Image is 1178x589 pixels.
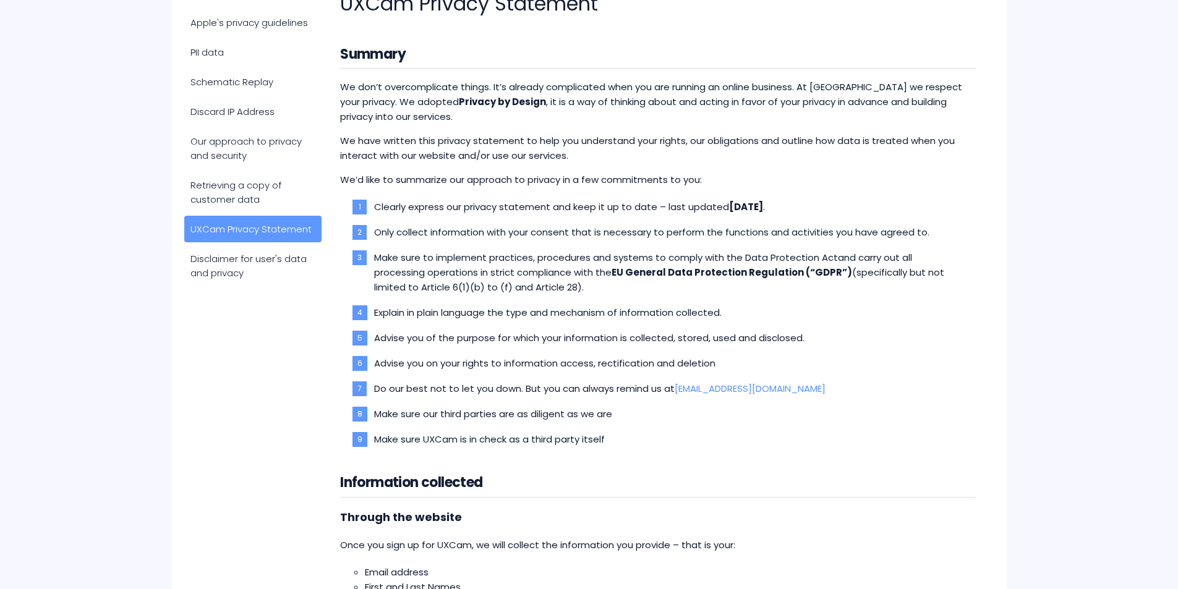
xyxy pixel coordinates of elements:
[374,331,805,344] span: Advise you of the purpose for which your information is collected, stored, used and disclosed.
[340,95,947,123] span: , it is a way of thinking about and acting in favor of your privacy in advance and building priva...
[374,251,838,264] span: Make sure to implement practices, procedures and systems to comply with the Data Protection Act
[184,39,322,66] a: PII data
[374,433,605,446] span: Make sure UXCam is in check as a third party itself
[374,226,929,239] span: Only collect information with your consent that is necessary to perform the functions and activit...
[340,134,955,162] span: We have written this privacy statement to help you understand your rights, our obligations and ou...
[340,173,702,186] span: We’d like to summarize our approach to privacy in a few commitments to you:
[374,407,612,420] span: Make sure our third parties are as diligent as we are
[374,357,715,370] span: Advise you on your rights to information access, rectification and deletion
[184,9,322,36] a: Apple's privacy guidelines
[340,472,975,497] h2: Information collected
[612,266,852,279] strong: EU General Data Protection Regulation (“GDPR”)
[365,566,429,578] span: Email address
[184,172,322,213] a: Retrieving a copy of customer data
[374,382,675,395] span: Do our best not to let you down. But you can always remind us at
[340,43,975,69] h2: Summary
[675,382,826,395] a: [EMAIL_ADDRESS][DOMAIN_NAME]
[374,306,722,319] span: Explain in plain language the type and mechanism of information collected.
[24,9,71,20] span: Get help
[340,538,735,551] span: Once you sign up for UXCam, we will collect the information you provide – that is your:
[184,128,322,169] a: Our approach to privacy and security
[459,95,546,108] strong: Privacy by Design
[340,509,462,525] strong: Through the website
[184,216,322,242] a: UXCam Privacy Statement
[374,200,765,213] span: Clearly express our privacy statement and keep it up to date – last updated .
[184,98,322,125] a: Discard IP Address
[340,80,962,108] span: We don’t overcomplicate things. It’s already complicated when you are running an online business....
[729,200,763,213] strong: [DATE]
[184,245,322,286] a: Disclaimer for user's data and privacy
[184,69,322,95] a: Schematic Replay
